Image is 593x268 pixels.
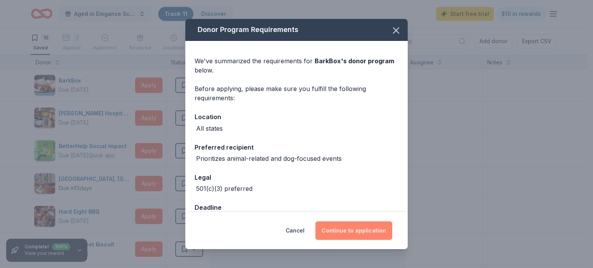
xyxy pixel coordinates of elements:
span: BarkBox 's donor program [315,57,394,65]
button: Continue to application [315,221,392,240]
div: Location [195,112,398,122]
div: Deadline [195,202,398,212]
div: We've summarized the requirements for below. [195,56,398,75]
div: Preferred recipient [195,142,398,152]
div: Legal [195,172,398,182]
button: Cancel [286,221,305,240]
div: Donor Program Requirements [185,19,408,41]
div: 501(c)(3) preferred [196,184,252,193]
div: Prioritizes animal-related and dog-focused events [196,154,342,163]
div: Before applying, please make sure you fulfill the following requirements: [195,84,398,103]
div: All states [196,124,223,133]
